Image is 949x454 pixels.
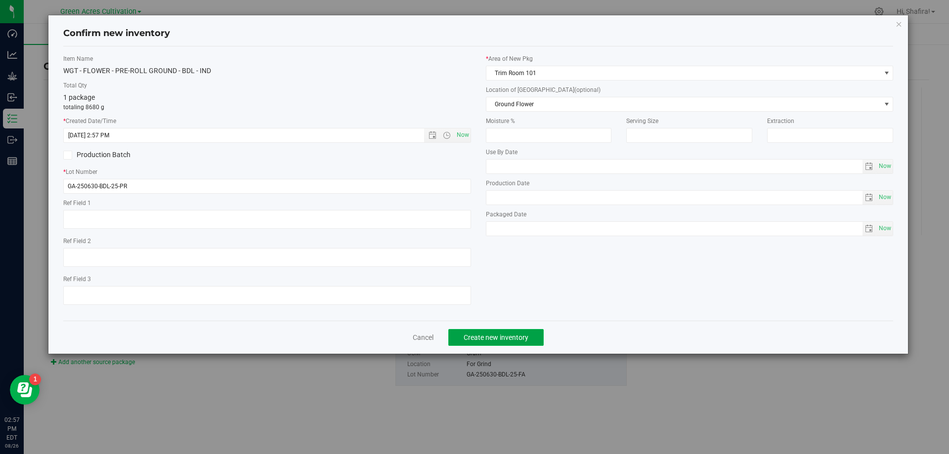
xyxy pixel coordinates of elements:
span: select [876,222,893,236]
label: Location of [GEOGRAPHIC_DATA] [486,85,894,94]
span: select [863,191,877,205]
span: 1 package [63,93,95,101]
span: Ground Flower [486,97,881,111]
span: select [880,97,893,111]
label: Created Date/Time [63,117,471,125]
a: Cancel [413,332,433,342]
label: Production Date [486,179,894,188]
span: select [863,222,877,236]
span: Open the date view [424,131,441,139]
span: select [876,160,893,173]
label: Ref Field 2 [63,237,471,246]
label: Packaged Date [486,210,894,219]
label: Area of New Pkg [486,54,894,63]
div: WGT - FLOWER - PRE-ROLL GROUND - BDL - IND [63,66,471,76]
label: Serving Size [626,117,752,125]
iframe: Resource center unread badge [29,373,41,385]
label: Item Name [63,54,471,63]
p: totaling 8680 g [63,103,471,112]
span: Set Current date [877,159,894,173]
button: Create new inventory [448,329,544,346]
label: Ref Field 3 [63,275,471,284]
span: select [876,191,893,205]
label: Production Batch [63,150,259,160]
span: Trim Room 101 [486,66,881,80]
label: Moisture % [486,117,612,125]
span: Set Current date [877,221,894,236]
span: Create new inventory [464,333,528,341]
label: Lot Number [63,167,471,176]
label: Ref Field 1 [63,199,471,207]
label: Extraction [767,117,893,125]
label: Total Qty [63,81,471,90]
span: Set Current date [877,190,894,205]
h4: Confirm new inventory [63,27,170,40]
iframe: Resource center [10,375,40,405]
span: Open the time view [438,131,455,139]
label: Use By Date [486,148,894,157]
span: Set Current date [454,128,471,142]
span: (optional) [574,86,601,93]
span: select [863,160,877,173]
